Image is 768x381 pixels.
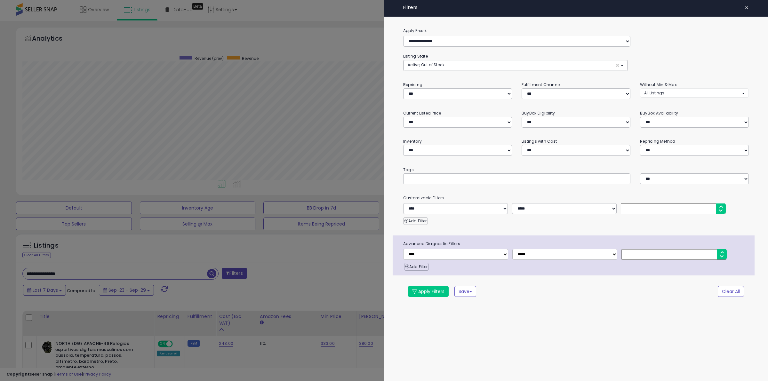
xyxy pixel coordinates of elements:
[404,60,628,71] button: Active, Out of Stock ×
[640,110,678,116] small: BuyBox Availability
[403,5,749,10] h4: Filters
[408,286,449,297] button: Apply Filters
[398,166,754,173] small: Tags
[742,3,751,12] button: ×
[522,139,557,144] small: Listings with Cost
[398,194,754,202] small: Customizable Filters
[718,286,744,297] button: Clear All
[522,110,555,116] small: BuyBox Eligibility
[644,90,664,96] span: All Listings
[454,286,476,297] button: Save
[403,82,422,87] small: Repricing
[398,27,754,34] label: Apply Preset:
[403,217,428,225] button: Add Filter
[403,110,441,116] small: Current Listed Price
[522,82,561,87] small: Fulfillment Channel
[408,62,444,67] span: Active, Out of Stock
[640,82,677,87] small: Without Min & Max
[640,88,749,98] button: All Listings
[745,3,749,12] span: ×
[640,139,676,144] small: Repricing Method
[404,263,429,271] button: Add Filter
[615,62,620,69] span: ×
[403,139,422,144] small: Inventory
[398,240,755,247] span: Advanced Diagnostic Filters
[403,53,428,59] small: Listing State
